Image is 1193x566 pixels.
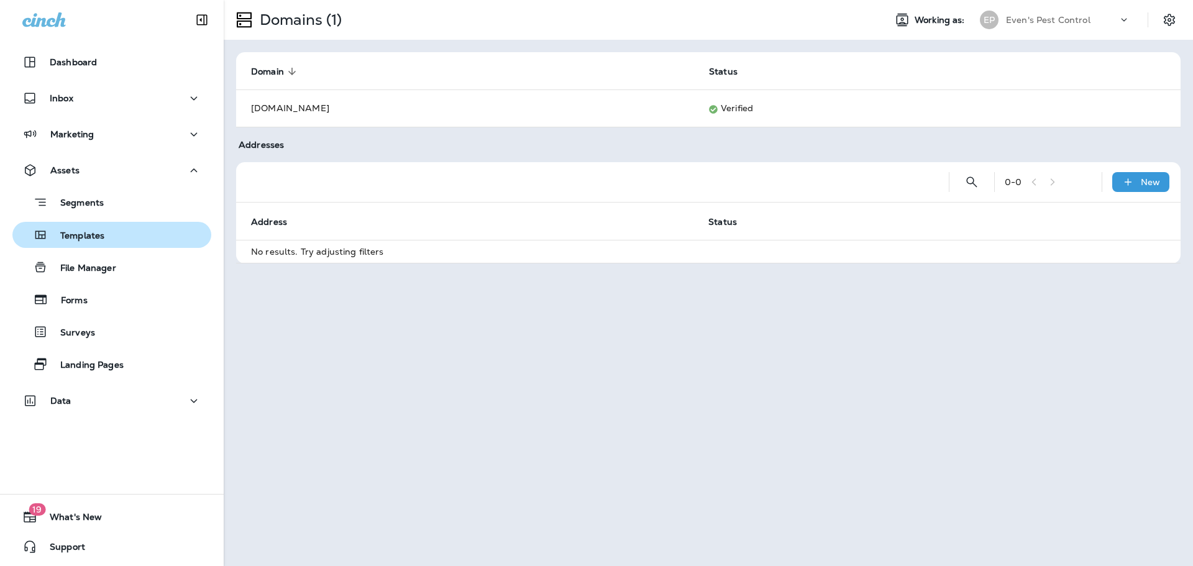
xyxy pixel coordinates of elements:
[12,254,211,280] button: File Manager
[50,57,97,67] p: Dashboard
[12,189,211,216] button: Segments
[709,66,754,77] span: Status
[12,222,211,248] button: Templates
[37,512,102,527] span: What's New
[709,66,738,77] span: Status
[12,504,211,529] button: 19What's New
[50,165,80,175] p: Assets
[1006,15,1090,25] p: Even's Pest Control
[48,231,104,242] p: Templates
[50,93,73,103] p: Inbox
[255,11,342,29] p: Domains (1)
[251,217,287,227] span: Address
[50,129,94,139] p: Marketing
[12,286,211,313] button: Forms
[1005,177,1022,187] div: 0 - 0
[12,351,211,377] button: Landing Pages
[236,240,1181,263] td: No results. Try adjusting filters
[12,86,211,111] button: Inbox
[251,216,303,227] span: Address
[239,139,284,150] span: Addresses
[694,89,1151,127] td: Verified
[12,319,211,345] button: Surveys
[236,89,694,127] td: [DOMAIN_NAME]
[980,11,999,29] div: EP
[1141,177,1160,187] p: New
[48,360,124,372] p: Landing Pages
[48,295,88,307] p: Forms
[12,50,211,75] button: Dashboard
[251,66,300,77] span: Domain
[915,15,967,25] span: Working as:
[12,534,211,559] button: Support
[708,217,737,227] span: Status
[48,263,116,275] p: File Manager
[12,388,211,413] button: Data
[185,7,219,32] button: Collapse Sidebar
[29,503,45,516] span: 19
[708,216,753,227] span: Status
[50,396,71,406] p: Data
[1158,9,1181,31] button: Settings
[959,170,984,194] button: Search Addresses
[251,66,284,77] span: Domain
[48,327,95,339] p: Surveys
[37,542,85,557] span: Support
[12,158,211,183] button: Assets
[48,198,104,210] p: Segments
[12,122,211,147] button: Marketing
